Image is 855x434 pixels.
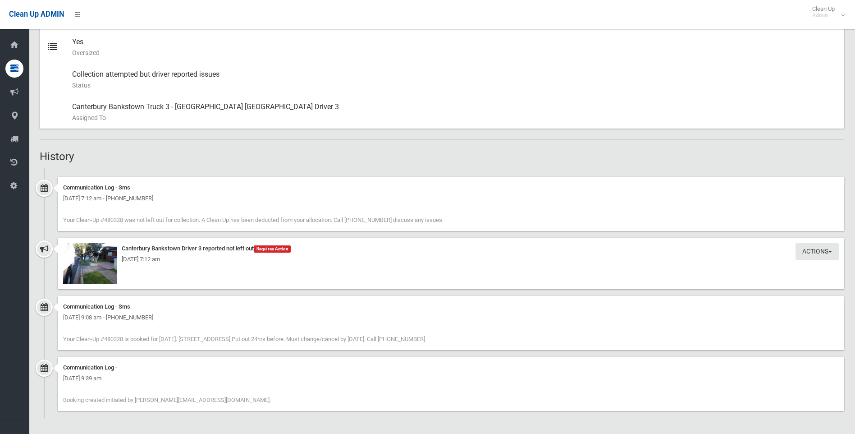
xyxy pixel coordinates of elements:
div: Communication Log - [63,362,839,373]
div: [DATE] 7:12 am - [PHONE_NUMBER] [63,193,839,204]
div: Yes [72,31,837,64]
div: Canterbury Bankstown Truck 3 - [GEOGRAPHIC_DATA] [GEOGRAPHIC_DATA] Driver 3 [72,96,837,129]
div: [DATE] 7:12 am [63,254,839,265]
span: Requires Action [254,245,291,253]
small: Oversized [72,47,837,58]
span: Booking created initiated by [PERSON_NAME][EMAIL_ADDRESS][DOMAIN_NAME]. [63,397,271,403]
span: Your Clean-Up #480328 is booked for [DATE]. [STREET_ADDRESS] Put out 24hrs before. Must change/ca... [63,336,425,342]
small: Status [72,80,837,91]
div: [DATE] 9:39 am [63,373,839,384]
small: Assigned To [72,112,837,123]
small: Admin [812,12,835,19]
div: Collection attempted but driver reported issues [72,64,837,96]
div: [DATE] 9:08 am - [PHONE_NUMBER] [63,312,839,323]
span: Clean Up ADMIN [9,10,64,18]
h2: History [40,151,844,162]
span: Your Clean-Up #480328 was not left out for collection. A Clean Up has been deducted from your all... [63,217,444,223]
button: Actions [796,243,839,260]
div: Canterbury Bankstown Driver 3 reported not left out [63,243,839,254]
div: Communication Log - Sms [63,182,839,193]
span: Clean Up [808,5,844,19]
div: Communication Log - Sms [63,301,839,312]
img: 2025-08-2807.12.301100041045125864901.jpg [63,243,117,284]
